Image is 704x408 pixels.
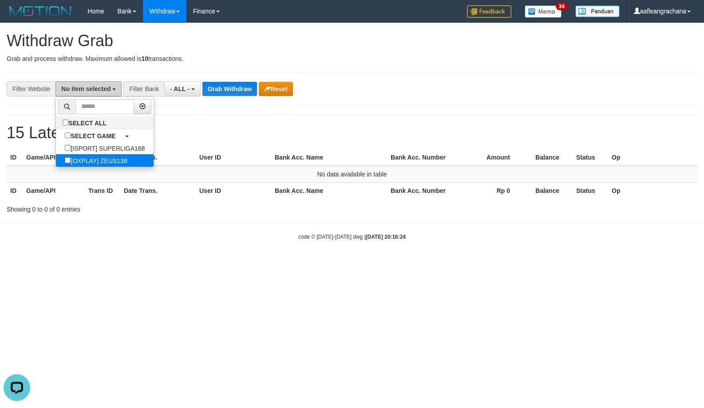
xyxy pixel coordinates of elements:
input: SELECT ALL [63,120,68,125]
p: Grab and process withdraw. Maximum allowed is transactions. [7,54,697,63]
th: Bank Acc. Number [387,182,449,199]
a: SELECT GAME [56,129,154,142]
th: Bank Acc. Number [387,149,449,166]
th: Op [608,149,697,166]
div: Showing 0 to 0 of 0 entries [7,201,287,214]
th: User ID [196,182,271,199]
input: [OXPLAY] ZEUS138 [65,157,71,163]
th: Bank Acc. Name [271,149,387,166]
span: 34 [556,2,568,10]
img: Feedback.jpg [467,5,511,18]
td: No data available in table [7,166,697,183]
th: ID [7,149,23,166]
span: No item selected [61,85,111,92]
th: ID [7,182,23,199]
th: Balance [523,149,573,166]
input: SELECT GAME [65,132,71,138]
h1: 15 Latest Withdraw [7,124,697,142]
th: Date Trans. [120,182,196,199]
b: SELECT GAME [71,132,115,140]
th: Op [608,182,697,199]
button: No item selected [55,81,122,96]
th: Rp 0 [449,182,523,199]
img: MOTION_logo.png [7,4,74,18]
span: - ALL - [170,85,190,92]
button: Grab Withdraw [202,82,257,96]
th: Amount [449,149,523,166]
label: [OXPLAY] ZEUS138 [56,154,136,167]
th: Game/API [23,149,85,166]
img: Button%20Memo.svg [525,5,562,18]
th: Status [573,149,608,166]
th: User ID [196,149,271,166]
th: Date Trans. [120,149,196,166]
div: Filter Website [7,81,55,96]
strong: 10 [141,55,148,62]
th: Balance [523,182,573,199]
label: SELECT ALL [56,116,115,129]
label: [ISPORT] SUPERLIGA168 [56,142,154,154]
input: [ISPORT] SUPERLIGA168 [65,145,71,151]
button: - ALL - [164,81,200,96]
th: Trans ID [85,182,120,199]
h1: Withdraw Grab [7,32,697,50]
th: Bank Acc. Name [271,182,387,199]
div: Filter Bank [123,81,164,96]
strong: [DATE] 20:16:24 [366,234,406,240]
button: Reset [259,82,293,96]
small: code © [DATE]-[DATE] dwg | [298,234,406,240]
th: Game/API [23,182,85,199]
img: panduan.png [575,5,620,17]
th: Status [573,182,608,199]
button: Open LiveChat chat widget [4,4,30,30]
